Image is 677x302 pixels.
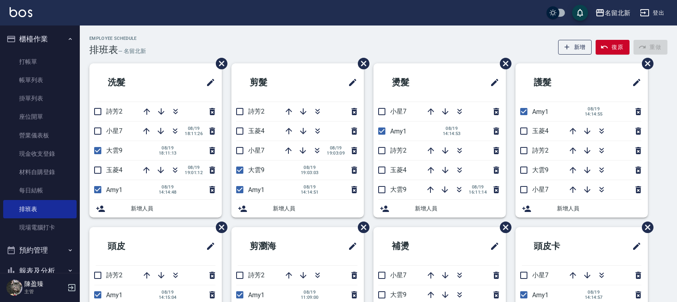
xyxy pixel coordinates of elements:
[3,108,77,126] a: 座位開單
[3,126,77,145] a: 營業儀表板
[596,40,630,55] button: 復原
[343,73,357,92] span: 修改班表的標題
[159,290,177,295] span: 08/19
[390,127,407,135] span: Amy1
[106,166,122,174] span: 玉菱4
[248,127,264,135] span: 玉菱4
[390,147,407,154] span: 詩芳2
[3,163,77,181] a: 材料自購登錄
[248,108,264,115] span: 詩芳2
[636,52,655,75] span: 刪除班表
[10,7,32,17] img: Logo
[627,73,641,92] span: 修改班表的標題
[585,295,603,300] span: 14:14:57
[106,291,122,299] span: Amy1
[301,184,319,190] span: 08/19
[6,280,22,296] img: Person
[185,131,203,136] span: 18:11:26
[238,68,311,97] h2: 剪髮
[532,186,549,193] span: 小星7
[585,106,603,112] span: 08/19
[532,271,549,279] span: 小星7
[210,216,229,239] span: 刪除班表
[106,186,122,194] span: Amy1
[248,186,264,194] span: Amy1
[131,204,215,213] span: 新增人員
[106,108,122,115] span: 詩芳2
[380,68,453,97] h2: 燙髮
[106,127,122,135] span: 小星7
[627,237,641,256] span: 修改班表的標題
[532,108,549,116] span: Amy1
[636,216,655,239] span: 刪除班表
[106,147,122,154] span: 大雲9
[494,216,513,239] span: 刪除班表
[159,145,177,151] span: 08/19
[572,5,588,21] button: save
[248,147,264,154] span: 小星7
[443,131,461,136] span: 14:14:53
[494,52,513,75] span: 刪除班表
[522,68,595,97] h2: 護髮
[248,166,264,174] span: 大雲9
[89,200,222,218] div: 新增人員
[89,44,118,55] h3: 排班表
[248,291,264,299] span: Amy1
[469,184,487,190] span: 08/19
[443,126,461,131] span: 08/19
[532,291,549,299] span: Amy1
[605,8,630,18] div: 名留北新
[248,271,264,279] span: 詩芳2
[301,295,319,300] span: 11:09:00
[210,52,229,75] span: 刪除班表
[96,232,169,261] h2: 頭皮
[373,200,506,218] div: 新增人員
[390,166,407,174] span: 玉菱4
[159,295,177,300] span: 14:15:04
[159,184,177,190] span: 08/19
[159,190,177,195] span: 14:14:48
[24,280,65,288] h5: 陳盈臻
[3,145,77,163] a: 現金收支登錄
[231,200,364,218] div: 新增人員
[185,170,203,175] span: 19:01:12
[532,127,549,135] span: 玉菱4
[159,151,177,156] span: 18:11:13
[96,68,169,97] h2: 洗髮
[3,200,77,218] a: 排班表
[390,291,407,298] span: 大雲9
[118,47,146,55] h6: — 名留北新
[3,53,77,71] a: 打帳單
[106,271,122,279] span: 詩芳2
[301,170,319,175] span: 19:03:03
[532,166,549,174] span: 大雲9
[201,73,215,92] span: 修改班表的標題
[522,232,600,261] h2: 頭皮卡
[469,190,487,195] span: 16:11:14
[185,165,203,170] span: 08/19
[301,190,319,195] span: 14:14:51
[485,73,499,92] span: 修改班表的標題
[327,151,345,156] span: 19:03:09
[485,237,499,256] span: 修改班表的標題
[3,261,77,281] button: 報表及分析
[390,271,407,279] span: 小星7
[390,108,407,115] span: 小星7
[585,112,603,117] span: 14:14:55
[89,36,146,41] h2: Employee Schedule
[557,204,641,213] span: 新增人員
[637,6,667,20] button: 登出
[185,126,203,131] span: 08/19
[558,40,592,55] button: 新增
[301,165,319,170] span: 08/19
[415,204,499,213] span: 新增人員
[273,204,357,213] span: 新增人員
[592,5,634,21] button: 名留北新
[3,240,77,261] button: 預約管理
[343,237,357,256] span: 修改班表的標題
[352,52,371,75] span: 刪除班表
[3,71,77,89] a: 帳單列表
[3,181,77,200] a: 每日結帳
[327,145,345,151] span: 08/19
[352,216,371,239] span: 刪除班表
